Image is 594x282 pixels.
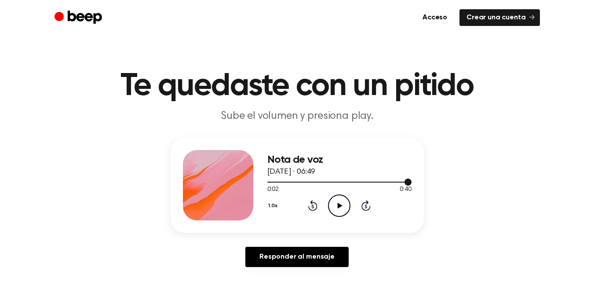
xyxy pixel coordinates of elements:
[120,70,474,102] font: Te quedaste con un pitido
[268,203,277,209] font: 1.0x
[267,168,316,176] font: [DATE] · 06:49
[466,14,525,21] font: Crear una cuenta
[221,111,373,121] font: Sube el volumen y presiona play.
[55,9,104,26] a: Bip
[267,198,281,213] button: 1.0x
[267,187,279,193] font: 0:02
[267,154,323,165] font: Nota de voz
[423,14,447,21] font: Acceso
[415,9,454,26] a: Acceso
[245,247,349,267] a: Responder al mensaje
[259,253,335,260] font: Responder al mensaje
[459,9,539,26] a: Crear una cuenta
[400,187,411,193] font: 0:40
